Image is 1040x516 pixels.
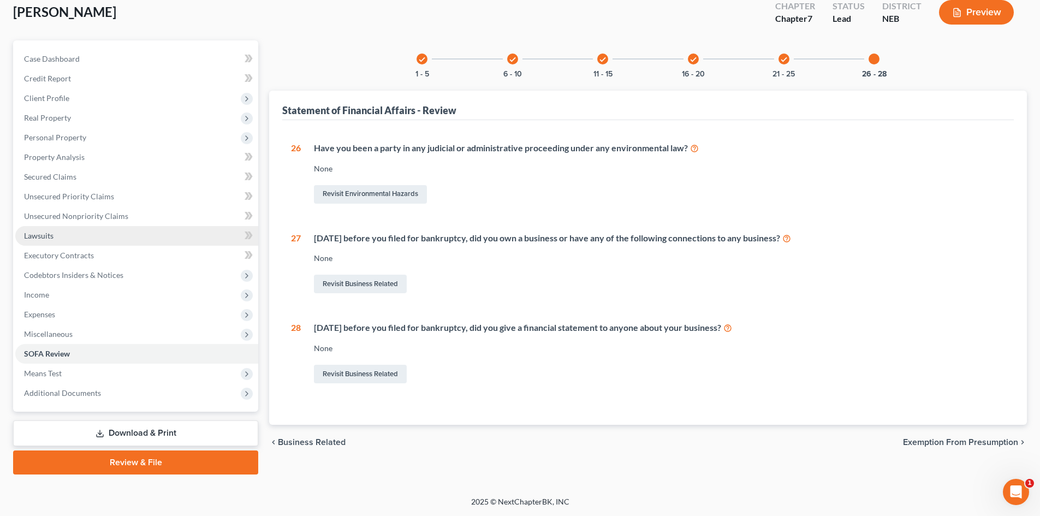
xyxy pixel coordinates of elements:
[593,70,613,78] button: 11 - 15
[314,142,1005,155] div: Have you been a party in any judicial or administrative proceeding under any environmental law?
[24,310,55,319] span: Expenses
[13,450,258,475] a: Review & File
[780,56,788,63] i: check
[24,270,123,280] span: Codebtors Insiders & Notices
[13,420,258,446] a: Download & Print
[24,172,76,181] span: Secured Claims
[314,343,1005,354] div: None
[24,329,73,339] span: Miscellaneous
[314,322,1005,334] div: [DATE] before you filed for bankruptcy, did you give a financial statement to anyone about your b...
[15,246,258,265] a: Executory Contracts
[862,70,887,78] button: 26 - 28
[882,13,922,25] div: NEB
[291,232,301,296] div: 27
[209,496,831,516] div: 2025 © NextChapterBK, INC
[15,69,258,88] a: Credit Report
[690,56,697,63] i: check
[13,4,116,20] span: [PERSON_NAME]
[282,104,456,117] div: Statement of Financial Affairs - Review
[314,232,1005,245] div: [DATE] before you filed for bankruptcy, did you own a business or have any of the following conne...
[1025,479,1034,488] span: 1
[15,206,258,226] a: Unsecured Nonpriority Claims
[24,133,86,142] span: Personal Property
[772,70,795,78] button: 21 - 25
[24,251,94,260] span: Executory Contracts
[903,438,1027,447] button: Exemption from Presumption chevron_right
[314,185,427,204] a: Revisit Environmental Hazards
[24,192,114,201] span: Unsecured Priority Claims
[269,438,346,447] button: chevron_left Business Related
[599,56,607,63] i: check
[503,70,522,78] button: 6 - 10
[24,211,128,221] span: Unsecured Nonpriority Claims
[314,253,1005,264] div: None
[15,344,258,364] a: SOFA Review
[24,152,85,162] span: Property Analysis
[24,93,69,103] span: Client Profile
[15,167,258,187] a: Secured Claims
[24,74,71,83] span: Credit Report
[15,49,258,69] a: Case Dashboard
[24,54,80,63] span: Case Dashboard
[903,438,1018,447] span: Exemption from Presumption
[24,369,62,378] span: Means Test
[15,147,258,167] a: Property Analysis
[314,163,1005,174] div: None
[807,13,812,23] span: 7
[415,70,429,78] button: 1 - 5
[24,231,54,240] span: Lawsuits
[314,275,407,293] a: Revisit Business Related
[269,438,278,447] i: chevron_left
[24,349,70,358] span: SOFA Review
[24,113,71,122] span: Real Property
[278,438,346,447] span: Business Related
[775,13,815,25] div: Chapter
[833,13,865,25] div: Lead
[24,290,49,299] span: Income
[291,142,301,206] div: 26
[15,187,258,206] a: Unsecured Priority Claims
[314,365,407,383] a: Revisit Business Related
[509,56,516,63] i: check
[15,226,258,246] a: Lawsuits
[24,388,101,398] span: Additional Documents
[291,322,301,385] div: 28
[418,56,426,63] i: check
[1018,438,1027,447] i: chevron_right
[682,70,705,78] button: 16 - 20
[1003,479,1029,505] iframe: Intercom live chat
